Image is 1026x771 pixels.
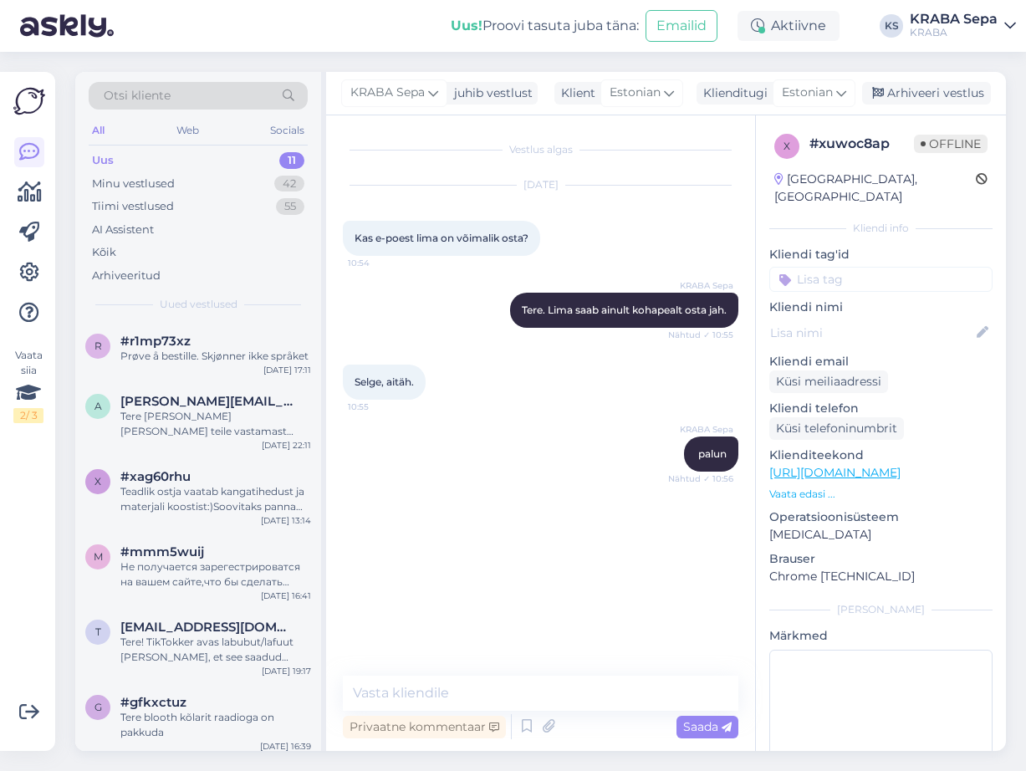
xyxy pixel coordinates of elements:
[769,526,993,544] p: [MEDICAL_DATA]
[769,246,993,263] p: Kliendi tag'id
[355,375,414,388] span: Selge, aitäh.
[13,408,43,423] div: 2 / 3
[769,627,993,645] p: Märkmed
[769,353,993,370] p: Kliendi email
[343,142,738,157] div: Vestlus algas
[94,400,102,412] span: a
[451,16,639,36] div: Proovi tasuta juba täna:
[95,625,101,638] span: t
[261,514,311,527] div: [DATE] 13:14
[13,85,45,117] img: Askly Logo
[769,417,904,440] div: Küsi telefoninumbrit
[350,84,425,102] span: KRABA Sepa
[92,222,154,238] div: AI Assistent
[451,18,482,33] b: Uus!
[769,465,901,480] a: [URL][DOMAIN_NAME]
[769,267,993,292] input: Lisa tag
[522,304,727,316] span: Tere. Lima saab ainult kohapealt osta jah.
[120,394,294,409] span: allan.matt19@gmail.com
[260,740,311,753] div: [DATE] 16:39
[120,635,311,665] div: Tere! TikTokker avas labubut/lafuut [PERSON_NAME], et see saadud Krabast. Kas võimalik ka see e-p...
[671,423,733,436] span: KRABA Sepa
[94,340,102,352] span: r
[120,544,204,559] span: #mmm5wuij
[92,244,116,261] div: Kõik
[809,134,914,154] div: # xuwoc8ap
[92,268,161,284] div: Arhiveeritud
[554,84,595,102] div: Klient
[910,13,998,26] div: KRABA Sepa
[261,590,311,602] div: [DATE] 16:41
[769,508,993,526] p: Operatsioonisüsteem
[769,447,993,464] p: Klienditeekond
[160,297,237,312] span: Uued vestlused
[92,198,174,215] div: Tiimi vestlused
[668,329,733,341] span: Nähtud ✓ 10:55
[120,620,294,635] span: thomaskristenk@gmail.com
[698,447,727,460] span: palun
[683,719,732,734] span: Saada
[784,140,790,152] span: x
[343,177,738,192] div: [DATE]
[94,475,101,488] span: x
[120,469,191,484] span: #xag60rhu
[770,324,973,342] input: Lisa nimi
[774,171,976,206] div: [GEOGRAPHIC_DATA], [GEOGRAPHIC_DATA]
[769,221,993,236] div: Kliendi info
[671,279,733,292] span: KRABA Sepa
[274,176,304,192] div: 42
[120,484,311,514] div: Teadlik ostja vaatab kangatihedust ja materjali koostist:)Soovitaks panna täpsemat infot kodulehe...
[343,716,506,738] div: Privaatne kommentaar
[120,409,311,439] div: Tere [PERSON_NAME] [PERSON_NAME] teile vastamast [GEOGRAPHIC_DATA] sepa turu noored müüjannad ma ...
[348,401,411,413] span: 10:55
[262,665,311,677] div: [DATE] 19:17
[94,701,102,713] span: g
[447,84,533,102] div: juhib vestlust
[910,26,998,39] div: KRABA
[646,10,717,42] button: Emailid
[120,559,311,590] div: Не получается зарегестрироватся на вашем сайте,что бы сделать заказ
[279,152,304,169] div: 11
[94,550,103,563] span: m
[610,84,661,102] span: Estonian
[262,439,311,452] div: [DATE] 22:11
[120,710,311,740] div: Tere blooth kõlarit raadioga on pakkuda
[92,152,114,169] div: Uus
[120,334,191,349] span: #r1mp73xz
[782,84,833,102] span: Estonian
[914,135,988,153] span: Offline
[862,82,991,105] div: Arhiveeri vestlus
[769,370,888,393] div: Küsi meiliaadressi
[13,348,43,423] div: Vaata siia
[769,550,993,568] p: Brauser
[92,176,175,192] div: Minu vestlused
[263,364,311,376] div: [DATE] 17:11
[880,14,903,38] div: KS
[769,487,993,502] p: Vaata edasi ...
[910,13,1016,39] a: KRABA SepaKRABA
[668,472,733,485] span: Nähtud ✓ 10:56
[769,568,993,585] p: Chrome [TECHNICAL_ID]
[738,11,840,41] div: Aktiivne
[769,400,993,417] p: Kliendi telefon
[355,232,528,244] span: Kas e-poest lima on võimalik osta?
[697,84,768,102] div: Klienditugi
[89,120,108,141] div: All
[348,257,411,269] span: 10:54
[173,120,202,141] div: Web
[769,602,993,617] div: [PERSON_NAME]
[120,349,311,364] div: Prøve å bestille. Skjønner ikke språket
[120,695,186,710] span: #gfkxctuz
[769,299,993,316] p: Kliendi nimi
[267,120,308,141] div: Socials
[276,198,304,215] div: 55
[104,87,171,105] span: Otsi kliente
